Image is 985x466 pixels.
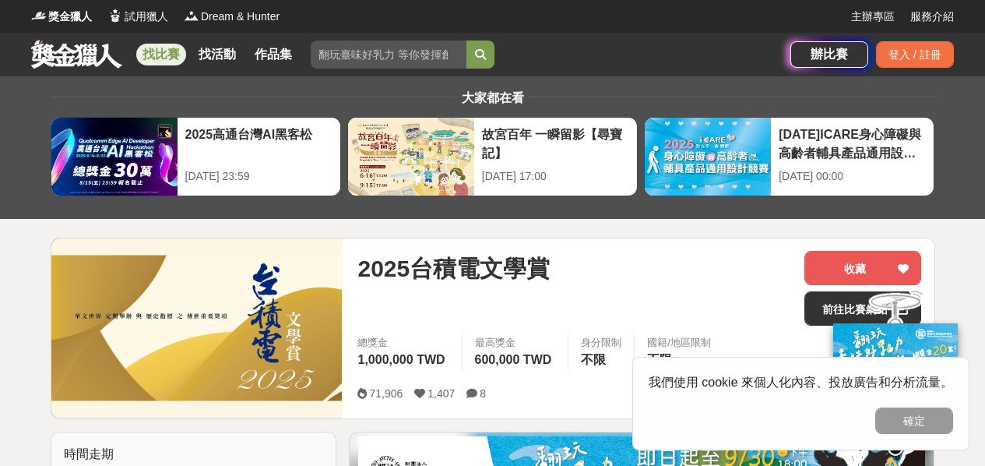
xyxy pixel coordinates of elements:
a: 主辦專區 [851,9,895,25]
span: 1,000,000 TWD [357,353,445,366]
div: [DATE] 23:59 [185,168,332,185]
span: 不限 [647,353,672,366]
span: 不限 [581,353,606,366]
div: [DATE] 00:00 [779,168,926,185]
button: 收藏 [804,251,921,285]
span: 1,407 [427,387,455,400]
a: 前往比賽網站 [804,291,921,326]
span: 獎金獵人 [48,9,92,25]
div: 登入 / 註冊 [876,41,954,68]
span: Dream & Hunter [201,9,280,25]
span: 大家都在看 [458,91,528,104]
div: [DATE] 17:00 [482,168,629,185]
div: 2025高通台灣AI黑客松 [185,125,332,161]
span: 總獎金 [357,335,449,351]
div: 身分限制 [581,335,621,351]
a: Logo試用獵人 [107,9,168,25]
span: 我們使用 cookie 來個人化內容、投放廣告和分析流量。 [649,376,953,389]
img: Cover Image [51,238,343,418]
span: 600,000 TWD [475,353,552,366]
a: 服務介紹 [910,9,954,25]
div: 故宮百年 一瞬留影【尋寶記】 [482,125,629,161]
a: [DATE]ICARE身心障礙與高齡者輔具產品通用設計競賽[DATE] 00:00 [644,117,934,196]
div: 國籍/地區限制 [647,335,711,351]
img: Logo [107,8,123,23]
span: 2025台積電文學賞 [357,251,550,286]
span: 最高獎金 [475,335,556,351]
a: 找活動 [192,44,242,65]
div: [DATE]ICARE身心障礙與高齡者輔具產品通用設計競賽 [779,125,926,161]
a: Logo獎金獵人 [31,9,92,25]
a: 找比賽 [136,44,186,65]
a: 2025高通台灣AI黑客松[DATE] 23:59 [51,117,341,196]
a: 故宮百年 一瞬留影【尋寶記】[DATE] 17:00 [347,117,638,196]
a: LogoDream & Hunter [184,9,280,25]
img: Logo [184,8,199,23]
span: 8 [480,387,486,400]
span: 試用獵人 [125,9,168,25]
button: 確定 [875,408,953,434]
input: 翻玩臺味好乳力 等你發揮創意！ [311,41,466,69]
span: 71,906 [369,387,403,400]
a: 辦比賽 [790,41,868,68]
img: Logo [31,8,47,23]
img: ff197300-f8ee-455f-a0ae-06a3645bc375.jpg [833,322,958,425]
a: 作品集 [248,44,298,65]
